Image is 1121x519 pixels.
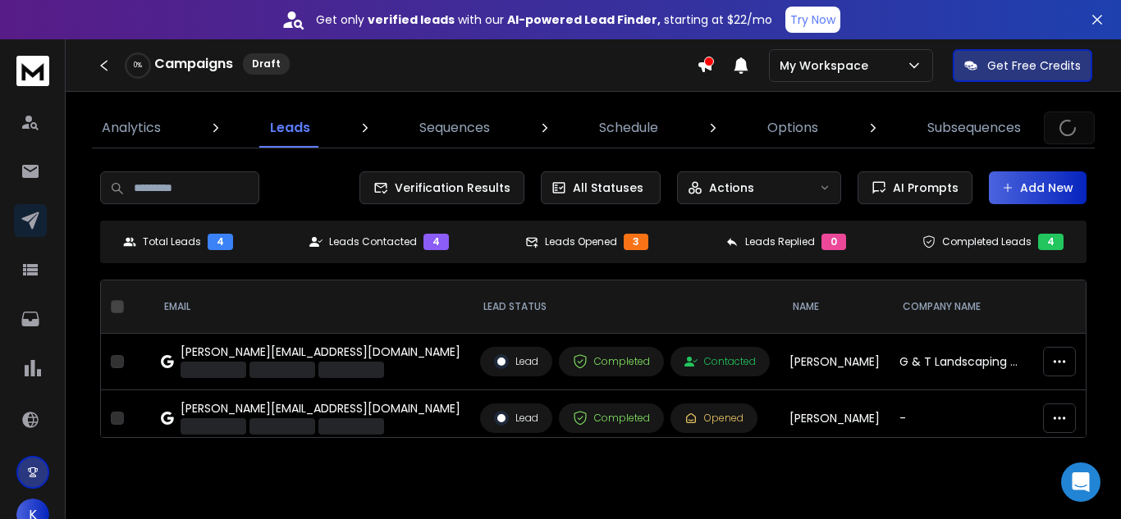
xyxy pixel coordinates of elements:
[243,53,290,75] div: Draft
[329,235,417,248] p: Leads Contacted
[573,180,643,196] p: All Statuses
[368,11,455,28] strong: verified leads
[143,235,201,248] p: Total Leads
[953,49,1092,82] button: Get Free Credits
[599,118,658,138] p: Schedule
[942,235,1032,248] p: Completed Leads
[684,412,744,425] div: Opened
[989,171,1087,204] button: Add New
[780,390,890,447] td: [PERSON_NAME]
[745,235,815,248] p: Leads Replied
[890,280,1033,334] th: Company Name
[917,108,1031,148] a: Subsequences
[154,54,233,74] h1: Campaigns
[359,171,524,204] button: Verification Results
[1038,234,1064,250] div: 4
[684,355,756,368] div: Contacted
[589,108,668,148] a: Schedule
[780,280,890,334] th: NAME
[858,171,972,204] button: AI Prompts
[757,108,828,148] a: Options
[624,234,648,250] div: 3
[16,56,49,86] img: logo
[388,180,510,196] span: Verification Results
[927,118,1021,138] p: Subsequences
[573,411,650,426] div: Completed
[208,234,233,250] div: 4
[410,108,500,148] a: Sequences
[545,235,617,248] p: Leads Opened
[316,11,772,28] p: Get only with our starting at $22/mo
[780,334,890,390] td: [PERSON_NAME]
[151,280,470,334] th: EMAIL
[494,411,538,426] div: Lead
[987,57,1081,74] p: Get Free Credits
[1061,462,1100,502] div: Open Intercom Messenger
[780,57,875,74] p: My Workspace
[573,354,650,369] div: Completed
[423,234,449,250] div: 4
[181,344,460,360] div: [PERSON_NAME][EMAIL_ADDRESS][DOMAIN_NAME]
[821,234,846,250] div: 0
[709,180,754,196] p: Actions
[260,108,320,148] a: Leads
[494,354,538,369] div: Lead
[886,180,959,196] span: AI Prompts
[181,400,460,417] div: [PERSON_NAME][EMAIL_ADDRESS][DOMAIN_NAME]
[507,11,661,28] strong: AI-powered Lead Finder,
[890,390,1033,447] td: -
[102,118,161,138] p: Analytics
[92,108,171,148] a: Analytics
[270,118,310,138] p: Leads
[890,334,1033,390] td: G & T Landscaping and Evacuation
[785,7,840,33] button: Try Now
[790,11,835,28] p: Try Now
[134,61,142,71] p: 0 %
[767,118,818,138] p: Options
[419,118,490,138] p: Sequences
[470,280,780,334] th: LEAD STATUS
